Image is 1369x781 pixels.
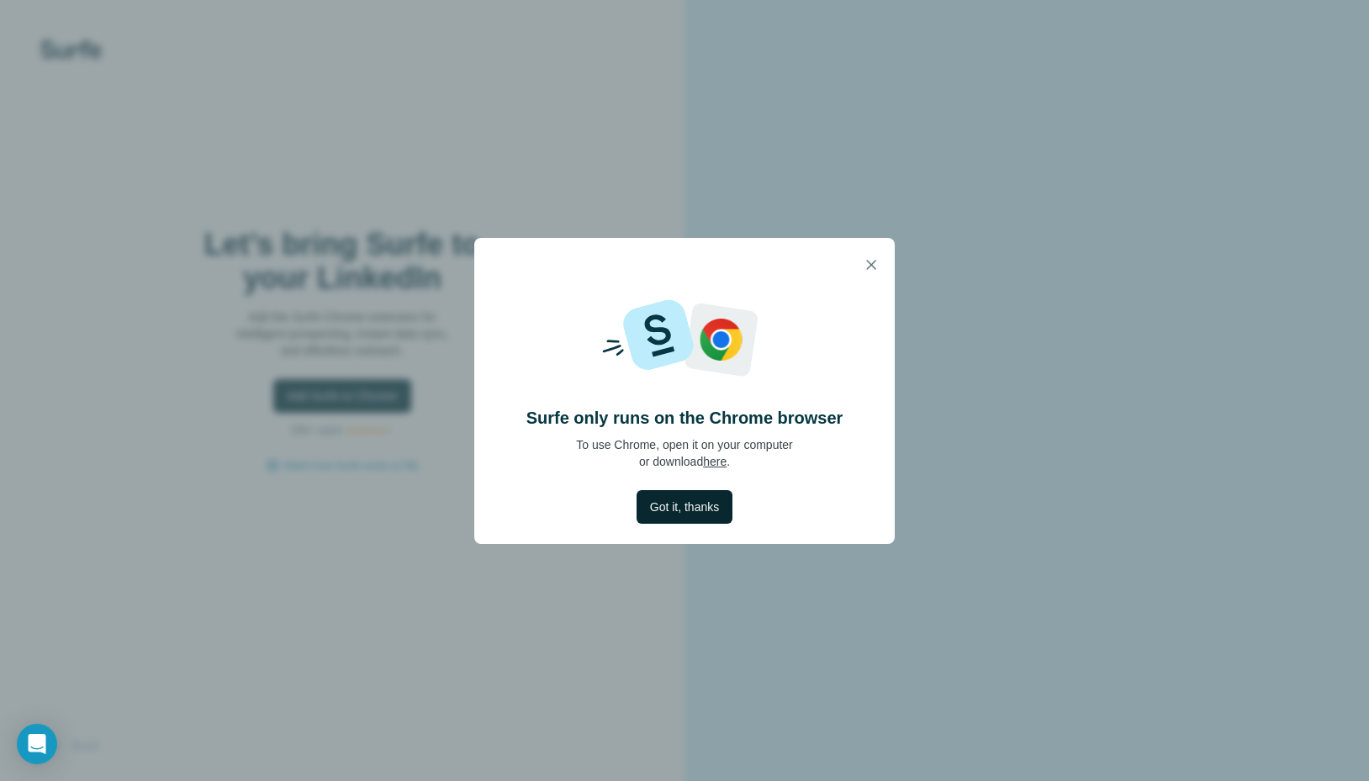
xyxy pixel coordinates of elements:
[637,490,732,524] button: Got it, thanks
[703,455,727,468] a: here
[578,292,791,386] img: Surfe and Google logos
[650,499,719,515] span: Got it, thanks
[526,406,843,430] h4: Surfe only runs on the Chrome browser
[17,724,57,764] div: Open Intercom Messenger
[576,436,793,470] p: To use Chrome, open it on your computer or download .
